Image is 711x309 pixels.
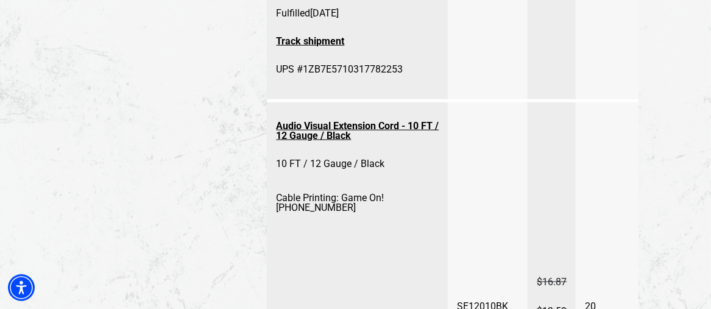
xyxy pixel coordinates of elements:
a: Track shipment [276,30,429,52]
div: Accessibility Menu [8,274,35,301]
s: Previous price was $16.87 [537,276,567,288]
a: Audio Visual Extension Cord - 10 FT / 12 Gauge / Black [276,115,439,147]
span: Cable Printing: Game On! [PHONE_NUMBER] [276,181,439,225]
time: [DATE] [310,7,339,19]
span: 10 FT / 12 Gauge / Black [276,147,384,181]
span: UPS #1ZB7E5710317782253 [276,52,403,87]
